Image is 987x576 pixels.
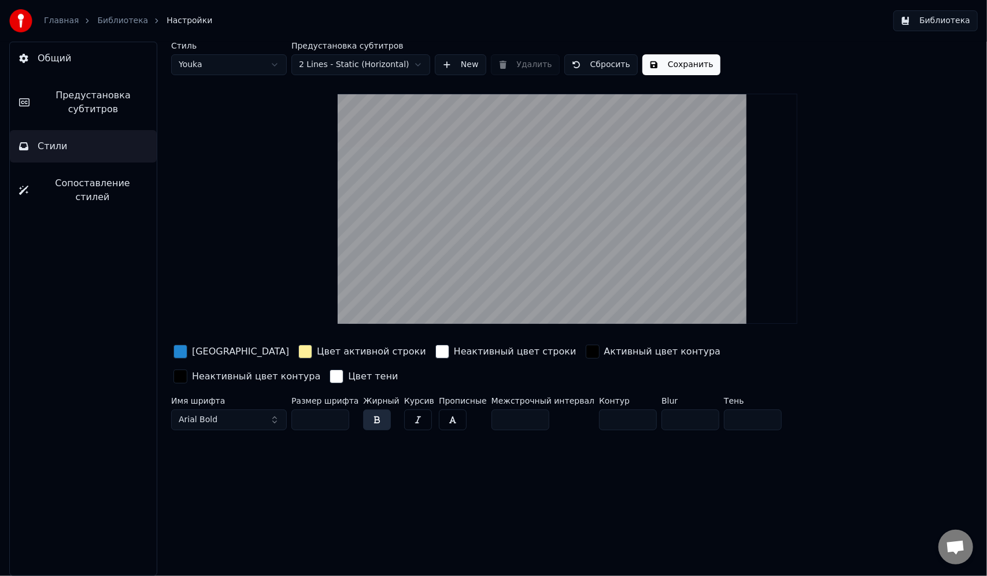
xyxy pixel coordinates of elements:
button: Цвет активной строки [296,342,428,361]
label: Предустановка субтитров [291,42,430,50]
span: Общий [38,51,71,65]
img: youka [9,9,32,32]
button: [GEOGRAPHIC_DATA] [171,342,291,361]
button: Активный цвет контура [583,342,723,361]
div: Цвет активной строки [317,345,426,359]
div: Цвет тени [348,370,398,383]
button: Цвет тени [327,367,400,386]
a: Библиотека [97,15,148,27]
div: Неактивный цвет строки [454,345,576,359]
div: Активный цвет контура [604,345,721,359]
a: Открытый чат [938,530,973,564]
button: Неактивный цвет контура [171,367,323,386]
button: Общий [10,42,157,75]
div: Неактивный цвет контура [192,370,320,383]
label: Размер шрифта [291,397,358,405]
label: Межстрочный интервал [491,397,594,405]
label: Стиль [171,42,287,50]
span: Настройки [167,15,212,27]
div: [GEOGRAPHIC_DATA] [192,345,289,359]
a: Главная [44,15,79,27]
nav: breadcrumb [44,15,212,27]
span: Arial Bold [179,414,217,426]
label: Прописные [439,397,487,405]
label: Курсив [404,397,434,405]
label: Тень [724,397,782,405]
span: Сопоставление стилей [38,176,147,204]
button: New [435,54,486,75]
label: Жирный [363,397,399,405]
button: Сохранить [642,54,720,75]
span: Стили [38,139,68,153]
button: Неактивный цвет строки [433,342,579,361]
button: Стили [10,130,157,163]
button: Библиотека [893,10,978,31]
label: Контур [599,397,657,405]
button: Предустановка субтитров [10,79,157,125]
button: Сопоставление стилей [10,167,157,213]
label: Blur [661,397,719,405]
label: Имя шрифта [171,397,287,405]
span: Предустановка субтитров [39,88,147,116]
button: Сбросить [564,54,638,75]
